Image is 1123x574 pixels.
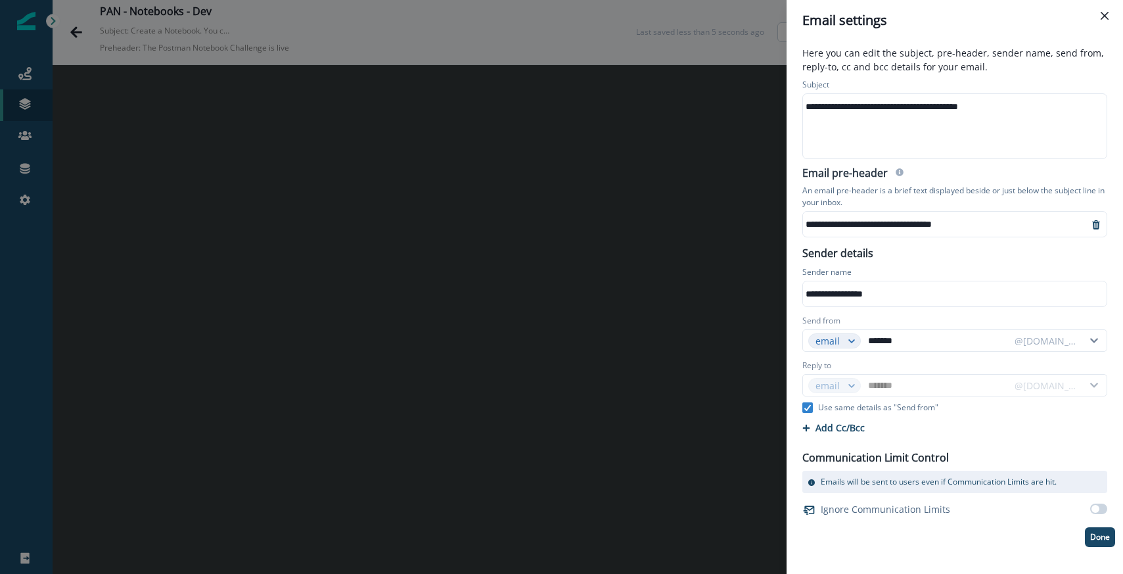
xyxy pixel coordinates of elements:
p: Ignore Communication Limits [821,502,950,516]
svg: remove-preheader [1091,220,1101,230]
p: Sender name [802,266,852,281]
p: Use same details as "Send from" [818,402,938,414]
p: Done [1090,533,1110,542]
p: Communication Limit Control [802,450,949,466]
div: email [815,334,842,348]
label: Send from [802,315,840,327]
p: Subject [802,79,829,93]
p: Here you can edit the subject, pre-header, sender name, send from, reply-to, cc and bcc details f... [794,46,1115,76]
div: Email settings [802,11,1107,30]
button: Add Cc/Bcc [802,421,865,434]
label: Reply to [802,360,831,371]
button: Done [1085,527,1115,547]
p: Sender details [794,243,881,261]
button: Close [1094,5,1115,26]
p: An email pre-header is a brief text displayed beside or just below the subject line in your inbox. [802,182,1107,211]
div: @[DOMAIN_NAME] [1015,334,1078,348]
h2: Email pre-header [802,167,888,182]
p: Emails will be sent to users even if Communication Limits are hit. [821,476,1057,488]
